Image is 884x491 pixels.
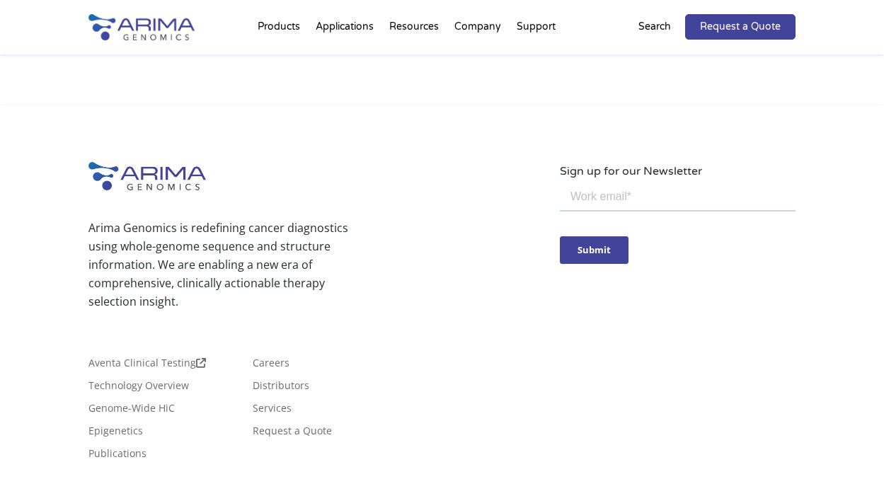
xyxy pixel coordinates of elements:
a: Distributors [253,381,309,396]
a: Technology Overview [88,381,189,396]
a: Genome-Wide HiC [88,403,175,419]
a: Services [253,403,292,419]
a: Aventa Clinical Testing [88,358,206,374]
a: Publications [88,449,147,464]
a: Request a Quote [253,426,332,441]
p: Sign up for our Newsletter [560,162,796,180]
iframe: Form 0 [560,180,796,273]
a: Request a Quote [685,14,796,40]
iframe: Chat Widget [813,423,884,491]
img: Arima-Genomics-logo [88,162,207,191]
p: Arima Genomics is redefining cancer diagnostics using whole-genome sequence and structure informa... [88,219,372,311]
a: Careers [253,358,289,374]
a: Epigenetics [88,426,143,441]
p: Search [638,18,671,36]
img: Arima-Genomics-logo [88,14,195,40]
